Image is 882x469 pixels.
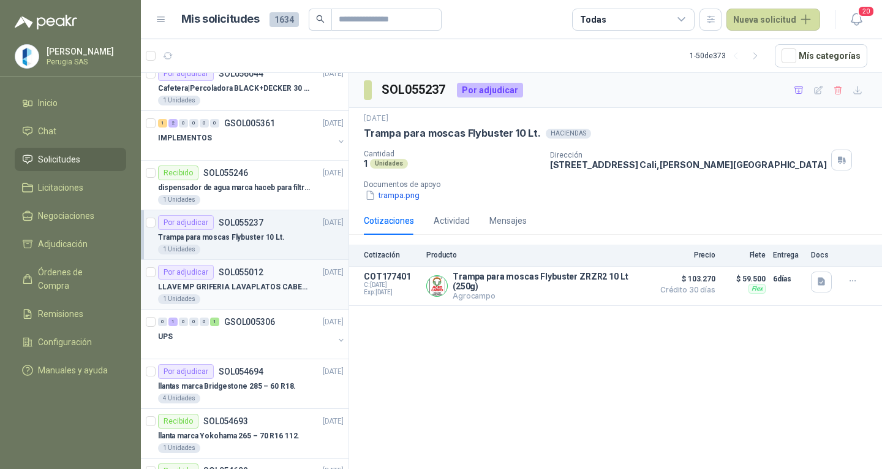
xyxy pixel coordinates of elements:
[219,69,263,78] p: SOL056044
[457,83,523,97] div: Por adjudicar
[158,166,198,180] div: Recibido
[845,9,867,31] button: 20
[858,6,875,17] span: 20
[168,318,178,326] div: 1
[690,46,765,66] div: 1 - 50 de 373
[15,148,126,171] a: Solicitudes
[748,284,766,294] div: Flex
[38,307,83,321] span: Remisiones
[364,281,419,289] span: C: [DATE]
[775,44,867,67] button: Mís categorías
[38,153,80,166] span: Solicitudes
[550,159,827,170] p: [STREET_ADDRESS] Cali , [PERSON_NAME][GEOGRAPHIC_DATA]
[15,176,126,199] a: Licitaciones
[723,251,766,259] p: Flete
[426,251,647,259] p: Producto
[179,119,188,128] div: 0
[181,10,260,28] h1: Mis solicitudes
[364,127,541,140] p: Trampa para moscas Flybuster 10 Lt.
[141,260,349,310] a: Por adjudicarSOL055012[DATE] LLAVE MP GRIFERIA LAVAPLATOS CABEZA EXTRAIBLE1 Unidades
[370,159,408,169] div: Unidades
[38,209,94,223] span: Negociaciones
[38,335,92,349] span: Configuración
[15,359,126,382] a: Manuales y ayuda
[158,443,200,453] div: 1 Unidades
[219,367,263,376] p: SOL054694
[364,272,419,281] p: COT177401
[224,318,275,326] p: GSOL005306
[141,359,349,409] a: Por adjudicarSOL054694[DATE] llantas marca Bridgestone 285 – 60 R18.4 Unidades
[364,113,388,124] p: [DATE]
[158,232,285,243] p: Trampa para moscas Flybuster 10 Lt.
[189,119,198,128] div: 0
[323,416,344,427] p: [DATE]
[38,364,108,377] span: Manuales y ayuda
[158,318,167,326] div: 0
[364,189,421,202] button: trampa.png
[141,161,349,210] a: RecibidoSOL055246[DATE] dispensador de agua marca haceb para filtros Nikkei1 Unidades
[364,251,419,259] p: Cotización
[773,272,804,286] p: 6 días
[38,124,56,138] span: Chat
[811,251,835,259] p: Docs
[203,417,248,425] p: SOL054693
[158,119,167,128] div: 1
[427,276,447,296] img: Company Logo
[654,286,715,294] span: Crédito 30 días
[323,217,344,229] p: [DATE]
[47,47,123,56] p: [PERSON_NAME]
[168,119,178,128] div: 2
[15,15,77,29] img: Logo peakr
[364,158,367,169] p: 1
[364,150,540,158] p: Cantidad
[550,151,827,159] p: Dirección
[15,120,126,143] a: Chat
[200,119,209,128] div: 0
[224,119,275,128] p: GSOL005361
[158,414,198,429] div: Recibido
[158,294,200,304] div: 1 Unidades
[47,58,123,66] p: Perugia SAS
[158,364,214,379] div: Por adjudicar
[141,409,349,459] a: RecibidoSOL054693[DATE] llanta marca Yokohama 265 – 70 R16 112.1 Unidades
[654,272,715,286] span: $ 103.270
[158,430,300,442] p: llanta marca Yokohama 265 – 70 R16 112.
[323,366,344,378] p: [DATE]
[15,261,126,297] a: Órdenes de Compra
[434,214,470,227] div: Actividad
[723,272,766,286] p: $ 59.500
[726,9,820,31] button: Nueva solicitud
[158,281,311,293] p: LLAVE MP GRIFERIA LAVAPLATOS CABEZA EXTRAIBLE
[179,318,188,326] div: 0
[38,96,58,110] span: Inicio
[219,268,263,276] p: SOL055012
[773,251,804,259] p: Entrega
[158,96,200,105] div: 1 Unidades
[158,182,311,194] p: dispensador de agua marca haceb para filtros Nikkei
[141,210,349,260] a: Por adjudicarSOL055237[DATE] Trampa para moscas Flybuster 10 Lt.1 Unidades
[200,318,209,326] div: 0
[38,237,88,251] span: Adjudicación
[15,204,126,227] a: Negociaciones
[316,15,325,23] span: search
[15,232,126,256] a: Adjudicación
[158,215,214,230] div: Por adjudicar
[158,83,311,94] p: Cafetera|Percoladora BLACK+DECKER 30 Tazas CMU3000 Plateado
[323,267,344,278] p: [DATE]
[158,394,200,403] div: 4 Unidades
[15,302,126,326] a: Remisiones
[210,318,219,326] div: 1
[580,13,606,26] div: Todas
[38,181,83,194] span: Licitaciones
[158,381,296,392] p: llantas marca Bridgestone 285 – 60 R18.
[453,291,647,300] p: Agrocampo
[219,218,263,227] p: SOL055237
[546,129,591,139] div: HACIENDAS
[323,68,344,80] p: [DATE]
[158,116,346,155] a: 1 2 0 0 0 0 GSOL005361[DATE] IMPLEMENTOS
[323,118,344,129] p: [DATE]
[158,331,173,343] p: UPS
[158,66,214,81] div: Por adjudicar
[453,272,647,291] p: Trampa para moscas Flybuster ZRZR2 10 Lt (250g)
[382,80,447,99] h3: SOL055237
